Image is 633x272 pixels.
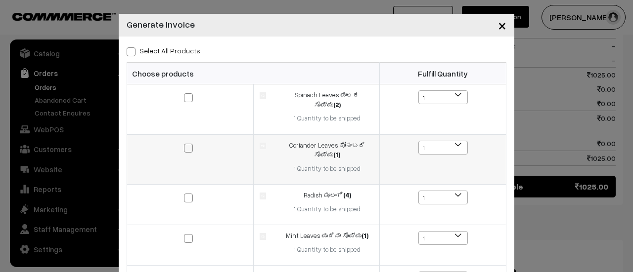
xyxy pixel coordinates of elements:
[260,143,266,149] img: product.jpg
[419,141,467,155] span: 1
[333,151,340,158] strong: (1)
[281,245,373,255] div: 1 Quantity to be shipped
[281,164,373,174] div: 1 Quantity to be shipped
[127,63,380,84] th: Choose products
[490,10,514,40] button: Close
[418,141,468,155] span: 1
[260,92,266,99] img: product.jpg
[281,141,373,160] div: Coriander Leaves ಕೋತಂಬರಿ ಸೊಪ್ಪು
[419,232,467,245] span: 1
[260,193,266,199] img: product.jpg
[343,191,351,199] strong: (4)
[418,191,468,204] span: 1
[418,90,468,104] span: 1
[281,90,373,110] div: Spinach Leaves ಪಾಲಕ ಸೊಪ್ಪು
[281,114,373,123] div: 1 Quantity to be shipped
[380,63,506,84] th: Fulfill Quantity
[418,231,468,245] span: 1
[281,231,373,241] div: Mint Leaves ಪುದಿನಾ ಸೊಪ್ಪು
[362,232,368,239] strong: (1)
[281,191,373,200] div: Radish ಮೂಲಂಗಿ
[498,16,506,34] span: ×
[333,101,341,109] strong: (2)
[419,91,467,105] span: 1
[127,45,200,56] label: Select all Products
[260,233,266,239] img: product.jpg
[127,18,195,31] h4: Generate Invoice
[419,191,467,205] span: 1
[281,204,373,214] div: 1 Quantity to be shipped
